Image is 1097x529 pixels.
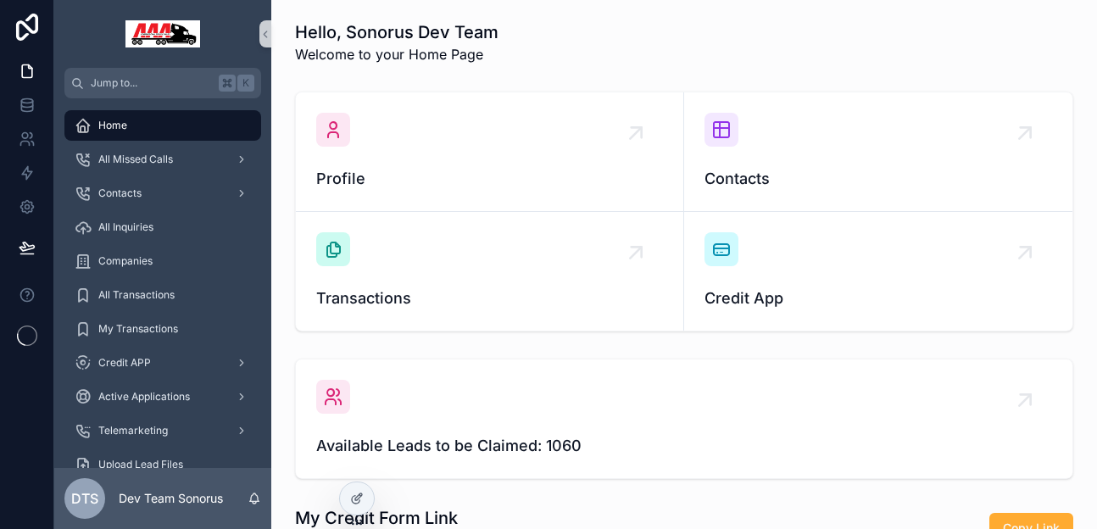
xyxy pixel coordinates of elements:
[684,212,1072,331] a: Credit App
[98,288,175,302] span: All Transactions
[295,20,498,44] h1: Hello, Sonorus Dev Team
[98,153,173,166] span: All Missed Calls
[98,220,153,234] span: All Inquiries
[64,144,261,175] a: All Missed Calls
[98,458,183,471] span: Upload Lead Files
[98,254,153,268] span: Companies
[64,246,261,276] a: Companies
[98,187,142,200] span: Contacts
[54,98,271,468] div: scrollable content
[91,76,212,90] span: Jump to...
[64,178,261,209] a: Contacts
[64,212,261,242] a: All Inquiries
[704,287,1052,310] span: Credit App
[64,280,261,310] a: All Transactions
[295,44,498,64] span: Welcome to your Home Page
[316,287,663,310] span: Transactions
[239,76,253,90] span: K
[64,110,261,141] a: Home
[316,434,1052,458] span: Available Leads to be Claimed: 1060
[64,449,261,480] a: Upload Lead Files
[684,92,1072,212] a: Contacts
[316,167,663,191] span: Profile
[98,119,127,132] span: Home
[296,359,1072,478] a: Available Leads to be Claimed: 1060
[98,390,190,404] span: Active Applications
[71,488,98,509] span: DTS
[98,322,178,336] span: My Transactions
[296,92,684,212] a: Profile
[64,68,261,98] button: Jump to...K
[296,212,684,331] a: Transactions
[98,424,168,437] span: Telemarketing
[64,314,261,344] a: My Transactions
[64,348,261,378] a: Credit APP
[125,20,200,47] img: App logo
[704,167,1052,191] span: Contacts
[98,356,151,370] span: Credit APP
[64,415,261,446] a: Telemarketing
[119,490,223,507] p: Dev Team Sonorus
[64,381,261,412] a: Active Applications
